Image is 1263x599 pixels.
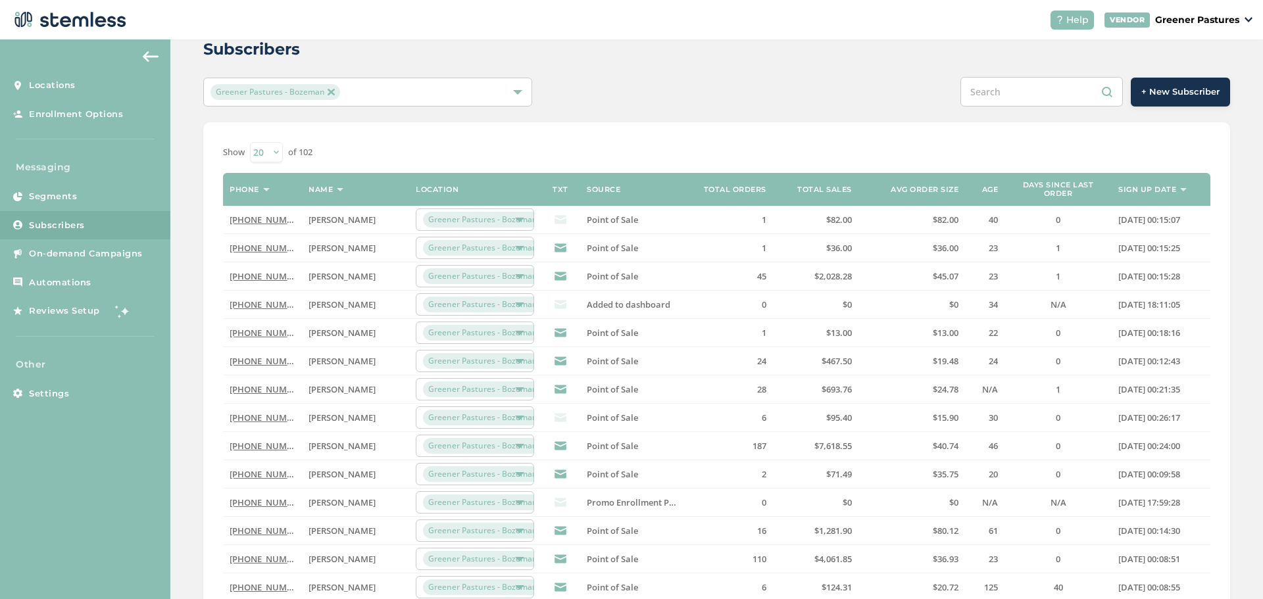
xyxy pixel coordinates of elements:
label: $13.00 [865,327,959,339]
label: Vincent Dinh [309,327,403,339]
span: $36.00 [933,242,958,254]
label: $36.00 [865,243,959,254]
span: Help [1066,13,1089,27]
label: $71.49 [780,469,852,480]
label: (808) 777-8148 [230,271,295,282]
span: Greener Pastures - Bozeman [423,551,543,567]
span: 28 [757,383,766,395]
span: Greener Pastures - Bozeman [423,523,543,539]
label: Point of Sale [587,582,681,593]
label: Point of Sale [587,469,681,480]
label: N/A [972,384,998,395]
label: Tessa Rager [309,469,403,480]
label: 110 [694,554,766,565]
span: [DATE] 00:15:25 [1118,242,1180,254]
label: 16 [694,525,766,537]
span: 0 [1056,525,1060,537]
label: RYAN BAUER [309,356,403,367]
label: $15.90 [865,412,959,423]
label: $693.76 [780,384,852,395]
span: $45.07 [933,270,958,282]
span: 187 [753,440,766,452]
span: Locations [29,79,76,92]
label: 2024-08-28 00:18:16 [1118,327,1204,339]
label: 2024-09-08 00:08:51 [1118,554,1204,565]
span: Subscribers [29,219,85,232]
label: Point of Sale [587,554,681,565]
span: 0 [1056,468,1060,480]
span: 0 [1056,412,1060,423]
label: (206) 643-9540 [230,582,295,593]
span: 0 [1056,440,1060,452]
span: [DATE] 00:24:00 [1118,440,1180,452]
span: [DATE] 00:12:43 [1118,355,1180,367]
span: [PERSON_NAME] [309,581,376,593]
label: 40 [972,214,998,226]
label: 23 [972,271,998,282]
label: of 102 [288,146,312,159]
span: N/A [1051,299,1066,310]
span: $1,281.90 [814,525,852,537]
a: [PHONE_NUMBER] [230,299,305,310]
span: $19.48 [933,355,958,367]
span: [DATE] 00:26:17 [1118,412,1180,423]
label: 1 [694,214,766,226]
label: (406) 564-3666 [230,356,295,367]
label: $4,061.85 [780,554,852,565]
span: $13.00 [933,327,958,339]
label: 0 [1011,214,1105,226]
span: $36.00 [826,242,852,254]
span: $82.00 [933,214,958,226]
a: [PHONE_NUMBER] [230,525,305,537]
label: Point of Sale [587,384,681,395]
span: [PERSON_NAME] [309,496,376,508]
label: 0 [694,299,766,310]
label: 34 [972,299,998,310]
label: 23 [972,243,998,254]
label: $20.72 [865,582,959,593]
span: 0 [1056,355,1060,367]
label: 40 [1011,582,1105,593]
span: [PERSON_NAME] [309,327,376,339]
span: Promo Enrollment Page [587,496,683,508]
label: $80.12 [865,525,959,537]
span: [DATE] 00:15:07 [1118,214,1180,226]
span: $0 [843,299,852,310]
span: Segments [29,190,77,203]
label: $95.40 [780,412,852,423]
label: Name [309,185,333,194]
label: 23 [972,554,998,565]
label: William Noland [309,214,403,226]
label: Point of Sale [587,327,681,339]
span: [DATE] 18:11:05 [1118,299,1180,310]
span: Greener Pastures - Bozeman [423,438,543,454]
span: 34 [989,299,998,310]
label: 1 [694,327,766,339]
label: $13.00 [780,327,852,339]
label: (813) 830-1210 [230,384,295,395]
label: MARISSA PARKMAN-FOURNIER [309,582,403,593]
label: 1 [1011,271,1105,282]
span: Point of Sale [587,412,638,423]
span: 20 [989,468,998,480]
label: 2024-09-06 00:09:58 [1118,469,1204,480]
label: (406) 871-0238 [230,497,295,508]
span: 1 [1056,383,1060,395]
span: Greener Pastures - Bozeman [423,325,543,341]
span: Point of Sale [587,355,638,367]
img: icon-close-accent-8a337256.svg [328,89,334,95]
label: TXT [553,185,568,194]
p: Greener Pastures [1155,13,1239,27]
label: 0 [1011,412,1105,423]
span: Point of Sale [587,440,638,452]
span: $35.75 [933,468,958,480]
span: 45 [757,270,766,282]
label: Point of Sale [587,271,681,282]
label: 2024-08-27 18:11:05 [1118,299,1204,310]
label: Point of Sale [587,412,681,423]
span: 0 [762,496,766,508]
iframe: Chat Widget [1197,536,1263,599]
img: icon-sort-1e1d7615.svg [263,188,270,191]
label: Added to dashboard [587,299,681,310]
span: Point of Sale [587,525,638,537]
